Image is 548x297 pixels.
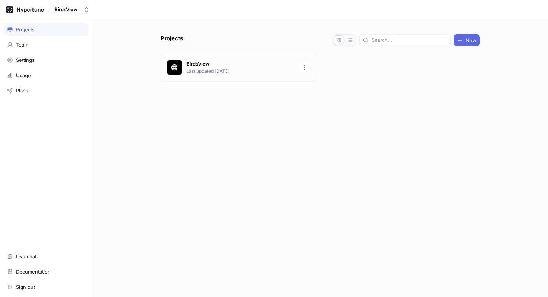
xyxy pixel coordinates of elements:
[16,284,35,290] div: Sign out
[51,3,92,16] button: BirdsView
[186,68,295,75] p: Last updated [DATE]
[372,37,447,44] input: Search...
[16,26,35,32] div: Projects
[16,253,37,259] div: Live chat
[4,84,88,97] a: Plans
[4,69,88,82] a: Usage
[4,38,88,51] a: Team
[161,34,183,46] p: Projects
[454,34,480,46] button: New
[4,23,88,36] a: Projects
[4,265,88,278] a: Documentation
[16,72,31,78] div: Usage
[16,57,35,63] div: Settings
[466,38,476,42] span: New
[4,54,88,66] a: Settings
[186,60,295,68] p: BirdsView
[16,269,51,275] div: Documentation
[16,88,28,94] div: Plans
[16,42,28,48] div: Team
[54,6,78,13] div: BirdsView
